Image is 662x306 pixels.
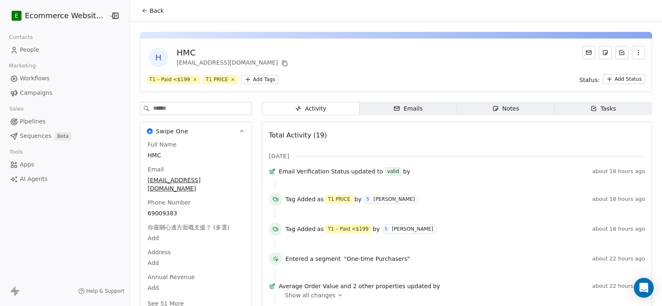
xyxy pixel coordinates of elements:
[156,127,188,135] span: Swipe One
[355,195,362,203] span: by
[55,132,71,140] span: Beta
[20,117,46,126] span: Pipelines
[385,226,387,232] div: S
[177,58,290,68] div: [EMAIL_ADDRESS][DOMAIN_NAME]
[592,226,645,232] span: about 18 hours ago
[393,104,422,113] div: Emails
[20,46,39,54] span: People
[340,282,431,290] span: and 2 other properties updated
[7,158,123,171] a: Apps
[6,103,27,115] span: Sales
[148,284,244,292] span: Add
[137,3,169,18] button: Back
[285,255,341,263] span: Entered a segment
[6,146,26,158] span: Tools
[592,168,645,175] span: about 18 hours ago
[285,291,639,299] a: Show all changes
[328,225,368,233] div: T1 – Paid <$199
[285,225,316,233] span: Tag Added
[351,167,383,176] span: updated to
[285,195,316,203] span: Tag Added
[579,76,600,84] span: Status:
[387,167,399,176] div: valid
[150,7,164,15] span: Back
[7,172,123,186] a: AI Agents
[269,131,327,139] span: Total Activity (19)
[433,282,440,290] span: by
[5,60,39,72] span: Marketing
[634,278,654,298] div: Open Intercom Messenger
[317,195,324,203] span: as
[279,167,350,176] span: Email Verification Status
[146,140,178,149] span: Full Name
[78,288,125,294] a: Help & Support
[7,72,123,85] a: Workflows
[403,167,410,176] span: by
[328,195,350,203] div: T1 PRICE
[241,75,278,84] button: Add Tags
[146,273,197,281] span: Annual Revenue
[149,76,190,83] div: T1 – Paid <$199
[10,9,103,23] button: EEcommerce Website Builder
[367,196,369,202] div: S
[86,288,125,294] span: Help & Support
[20,175,48,183] span: AI Agents
[15,12,19,20] span: E
[148,234,244,242] span: Add
[317,225,324,233] span: as
[592,255,645,262] span: about 22 hours ago
[148,209,244,217] span: 69009383
[269,152,289,160] span: [DATE]
[374,196,415,202] div: [PERSON_NAME]
[492,104,519,113] div: Notes
[592,283,645,289] span: about 22 hours ago
[279,282,339,290] span: Average Order Value
[140,122,252,140] button: Swipe OneSwipe One
[206,76,228,83] div: T1 PRICE
[7,129,123,143] a: SequencesBeta
[148,176,244,193] span: [EMAIL_ADDRESS][DOMAIN_NAME]
[20,160,34,169] span: Apps
[148,151,244,159] span: HMC
[592,196,645,202] span: about 18 hours ago
[20,74,50,83] span: Workflows
[7,86,123,100] a: Campaigns
[25,10,106,21] span: Ecommerce Website Builder
[149,48,168,67] span: H
[148,259,244,267] span: Add
[20,132,51,140] span: Sequences
[590,104,616,113] div: Tasks
[20,89,52,97] span: Campaigns
[373,225,380,233] span: by
[7,115,123,128] a: Pipelines
[603,74,645,84] button: Add Status
[285,291,336,299] span: Show all changes
[5,31,36,43] span: Contacts
[146,198,192,207] span: Phone Number
[146,223,231,231] span: 你最關心邊方面嘅支援？ (多選)
[177,47,290,58] div: HMC
[146,165,165,173] span: Email
[344,255,410,263] span: "One-time Purchasers"
[392,226,433,232] div: [PERSON_NAME]
[147,128,153,134] img: Swipe One
[146,248,173,256] span: Address
[7,43,123,57] a: People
